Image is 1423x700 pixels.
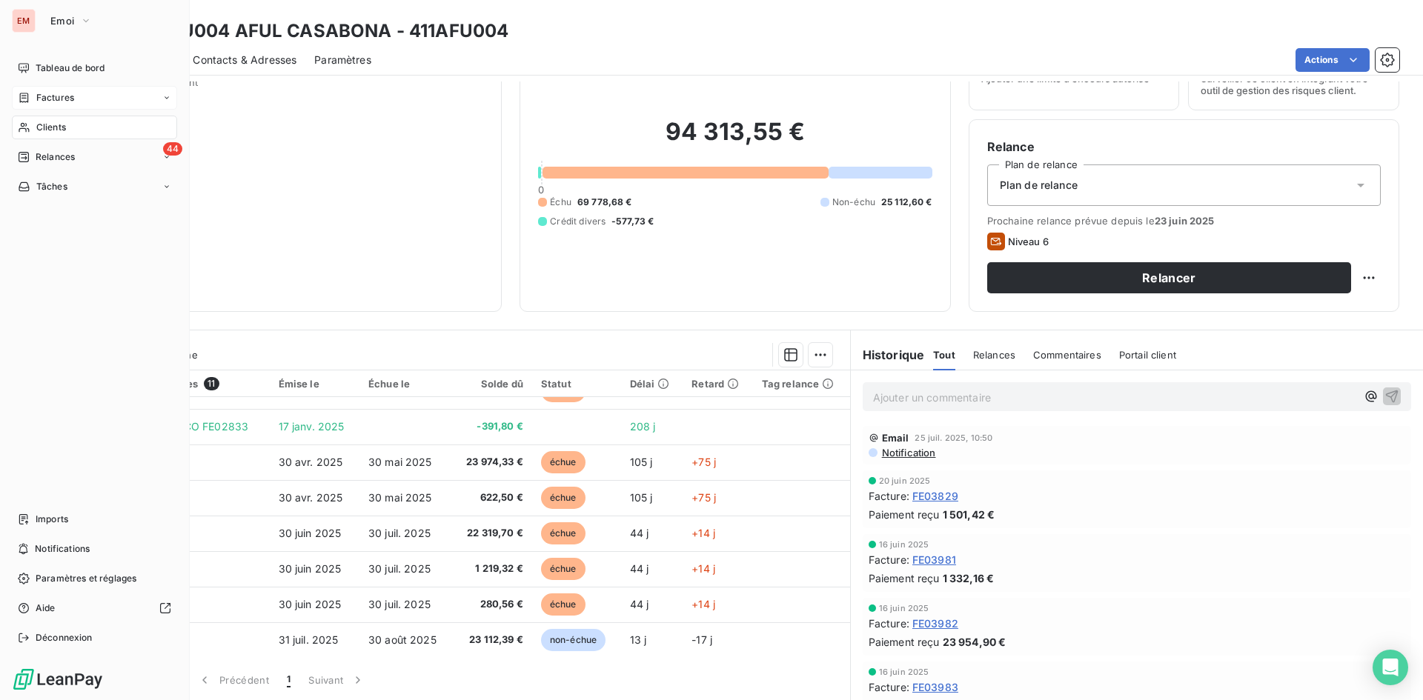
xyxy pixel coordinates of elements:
[987,138,1381,156] h6: Relance
[869,507,940,522] span: Paiement reçu
[691,633,712,646] span: -17 j
[12,145,177,169] a: 44Relances
[36,91,74,104] span: Factures
[12,667,104,691] img: Logo LeanPay
[691,598,715,610] span: +14 j
[279,420,345,433] span: 17 janv. 2025
[12,56,177,80] a: Tableau de bord
[912,679,958,695] span: FE03983
[36,121,66,134] span: Clients
[630,562,649,575] span: 44 j
[541,451,586,473] span: échue
[630,456,653,468] span: 105 j
[881,196,932,209] span: 25 112,60 €
[541,558,586,580] span: échue
[691,491,716,504] span: +75 j
[1296,48,1370,72] button: Actions
[461,490,523,505] span: 622,50 €
[943,634,1006,650] span: 23 954,90 €
[541,378,612,390] div: Statut
[36,180,67,193] span: Tâches
[12,507,177,531] a: Imports
[193,53,296,67] span: Contacts & Adresses
[933,349,955,361] span: Tout
[879,667,929,676] span: 16 juin 2025
[12,596,177,620] a: Aide
[278,664,299,696] button: 1
[869,616,909,631] span: Facture :
[879,540,929,549] span: 16 juin 2025
[314,53,371,67] span: Paramètres
[538,184,544,196] span: 0
[943,570,995,586] span: 1 332,16 €
[869,634,940,650] span: Paiement reçu
[299,664,374,696] button: Suivant
[12,86,177,110] a: Factures
[35,542,90,556] span: Notifications
[915,433,992,442] span: 25 juil. 2025, 10:50
[368,456,432,468] span: 30 mai 2025
[943,507,995,522] span: 1 501,42 €
[538,117,932,161] h2: 94 313,55 €
[879,476,931,485] span: 20 juin 2025
[279,491,343,504] span: 30 avr. 2025
[368,527,431,539] span: 30 juil. 2025
[880,447,936,459] span: Notification
[691,378,744,390] div: Retard
[50,15,74,27] span: Emoi
[869,570,940,586] span: Paiement reçu
[541,487,586,509] span: échue
[36,61,105,75] span: Tableau de bord
[1000,178,1078,193] span: Plan de relance
[12,175,177,199] a: Tâches
[577,196,632,209] span: 69 778,68 €
[368,378,443,390] div: Échue le
[630,633,647,646] span: 13 j
[691,527,715,539] span: +14 j
[461,455,523,470] span: 23 974,33 €
[12,116,177,139] a: Clients
[461,419,523,434] span: -391,80 €
[1155,215,1215,227] span: 23 juin 2025
[36,631,93,644] span: Déconnexion
[287,673,291,687] span: 1
[851,346,925,364] h6: Historique
[1119,349,1176,361] span: Portail client
[461,526,523,541] span: 22 319,70 €
[368,491,432,504] span: 30 mai 2025
[611,215,654,228] span: -577,73 €
[691,456,716,468] span: +75 j
[12,9,36,33] div: EM
[461,633,523,647] span: 23 112,39 €
[1373,650,1408,685] div: Open Intercom Messenger
[869,679,909,695] span: Facture :
[879,604,929,613] span: 16 juin 2025
[541,629,606,651] span: non-échue
[973,349,1015,361] span: Relances
[461,561,523,576] span: 1 219,32 €
[987,262,1351,293] button: Relancer
[550,196,571,209] span: Échu
[279,633,339,646] span: 31 juil. 2025
[541,522,586,544] span: échue
[869,552,909,567] span: Facture :
[869,488,909,504] span: Facture :
[762,378,841,390] div: Tag relance
[279,598,342,610] span: 30 juin 2025
[36,513,68,526] span: Imports
[130,18,508,44] h3: 411AFU004 AFUL CASABONA - 411AFU004
[36,601,56,615] span: Aide
[36,150,75,164] span: Relances
[36,572,136,585] span: Paramètres et réglages
[1033,349,1101,361] span: Commentaires
[691,562,715,575] span: +14 j
[630,491,653,504] span: 105 j
[163,142,182,156] span: 44
[912,616,958,631] span: FE03982
[912,488,958,504] span: FE03829
[630,527,649,539] span: 44 j
[368,598,431,610] span: 30 juil. 2025
[630,598,649,610] span: 44 j
[987,215,1381,227] span: Prochaine relance prévue depuis le
[461,378,523,390] div: Solde dû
